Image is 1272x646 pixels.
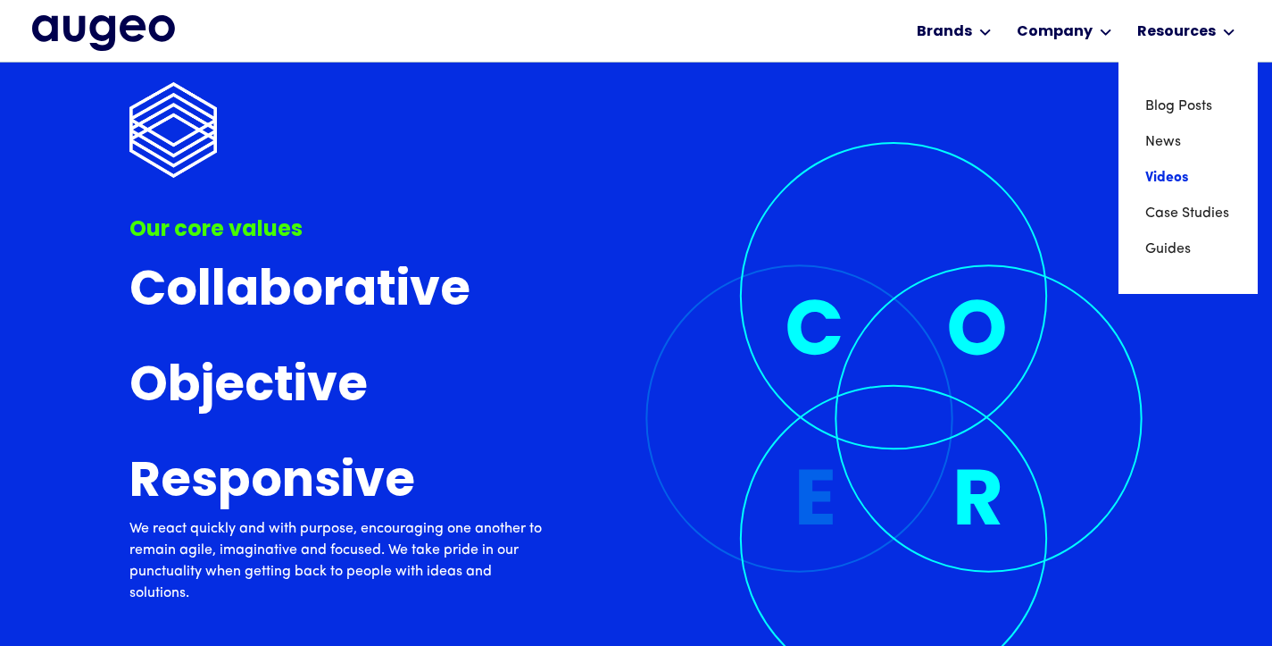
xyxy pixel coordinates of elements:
[917,21,972,43] div: Brands
[1145,88,1231,124] a: Blog Posts
[1145,160,1231,196] a: Videos
[1145,196,1231,231] a: Case Studies
[1118,62,1258,294] nav: Resources
[32,15,175,51] a: home
[1137,21,1216,43] div: Resources
[32,15,175,51] img: Augeo's full logo in midnight blue.
[1145,231,1231,267] a: Guides
[1017,21,1093,43] div: Company
[1145,124,1231,160] a: News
